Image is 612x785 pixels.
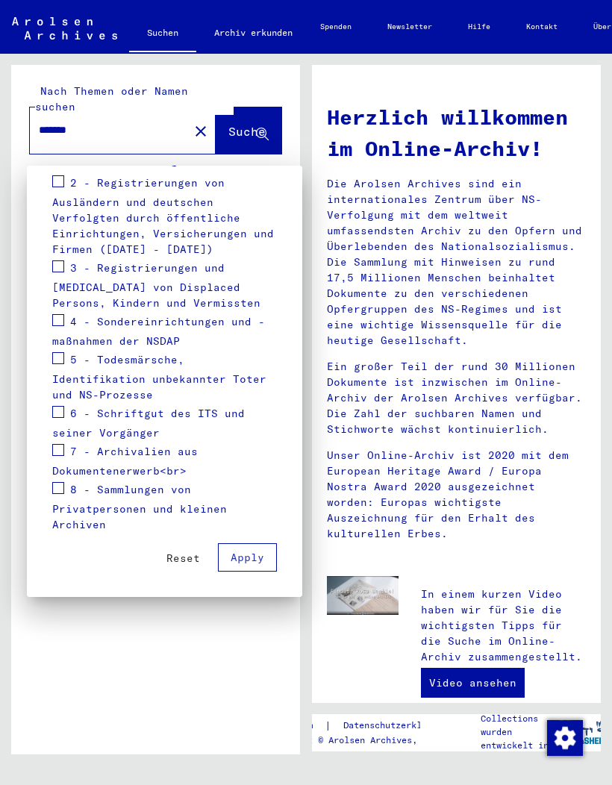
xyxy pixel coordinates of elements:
[52,261,260,310] span: 3 - Registrierungen und [MEDICAL_DATA] von Displaced Persons, Kindern und Vermissten
[547,720,583,756] img: Zustimmung ändern
[231,551,264,564] span: Apply
[166,551,200,565] span: Reset
[546,719,582,755] div: Zustimmung ändern
[52,176,274,257] span: 2 - Registrierungen von Ausländern und deutschen Verfolgten durch öffentliche Einrichtungen, Vers...
[52,483,227,532] span: 8 - Sammlungen von Privatpersonen und kleinen Archiven
[52,407,245,440] span: 6 - Schriftgut des ITS und seiner Vorgänger
[52,445,198,478] span: 7 - Archivalien aus Dokumentenerwerb<br>
[218,543,277,572] button: Apply
[154,545,212,572] button: Reset
[52,315,265,348] span: 4 - Sondereinrichtungen und -maßnahmen der NSDAP
[52,353,266,402] span: 5 - Todesmärsche, Identifikation unbekannter Toter und NS-Prozesse
[70,154,245,167] span: 1 - Inhaftierungsdokumente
